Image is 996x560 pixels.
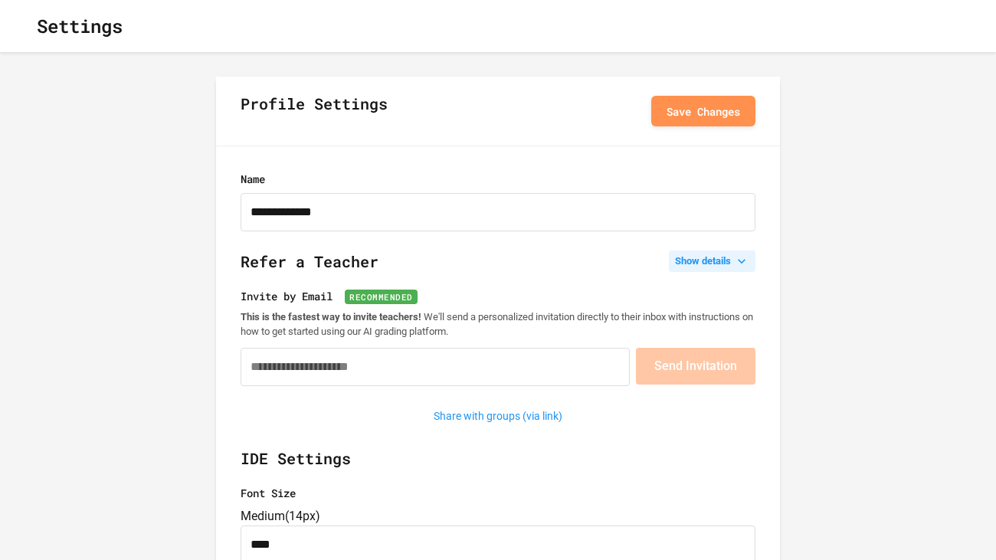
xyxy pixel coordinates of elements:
[426,404,570,428] button: Share with groups (via link)
[345,290,418,304] span: Recommended
[636,348,755,385] button: Send Invitation
[241,171,755,187] label: Name
[669,251,755,272] button: Show details
[241,447,755,485] h2: IDE Settings
[241,310,755,339] p: We'll send a personalized invitation directly to their inbox with instructions on how to get star...
[241,311,421,323] strong: This is the fastest way to invite teachers!
[241,250,755,288] h2: Refer a Teacher
[241,288,755,304] label: Invite by Email
[241,507,755,526] div: Medium ( 14px )
[37,12,123,40] h1: Settings
[241,92,388,130] h2: Profile Settings
[651,96,755,126] button: Save Changes
[241,485,755,501] label: Font Size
